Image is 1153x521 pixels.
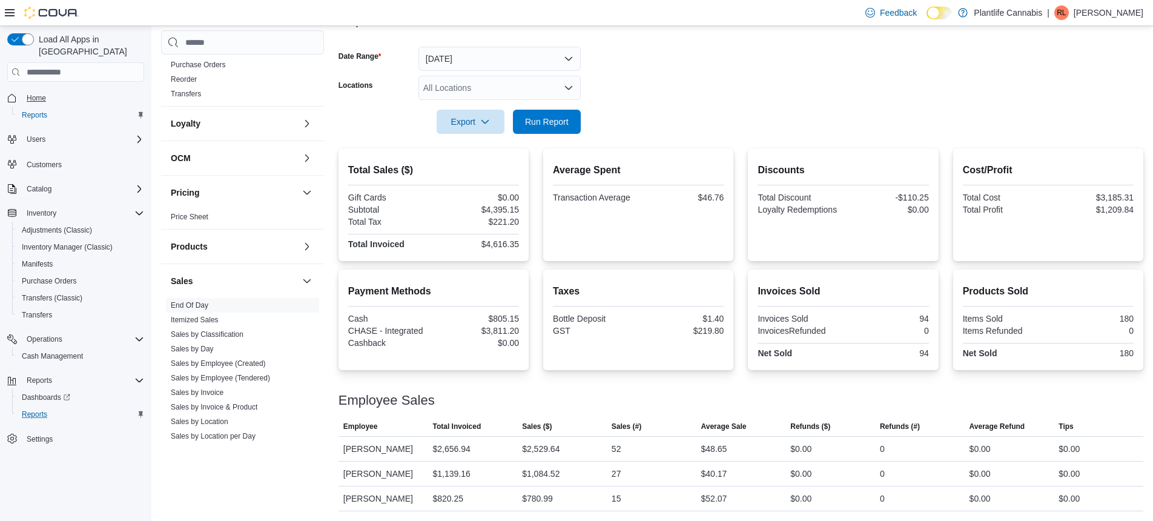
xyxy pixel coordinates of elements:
[846,326,929,336] div: 0
[22,410,47,419] span: Reports
[970,466,991,481] div: $0.00
[171,118,200,130] h3: Loyalty
[171,345,214,353] a: Sales by Day
[27,434,53,444] span: Settings
[970,491,991,506] div: $0.00
[171,275,193,287] h3: Sales
[963,163,1134,178] h2: Cost/Profit
[22,351,83,361] span: Cash Management
[27,334,62,344] span: Operations
[432,491,463,506] div: $820.25
[339,462,428,486] div: [PERSON_NAME]
[12,307,149,324] button: Transfers
[758,348,792,358] strong: Net Sold
[171,118,297,130] button: Loyalty
[17,349,144,363] span: Cash Management
[22,206,144,221] span: Inventory
[17,390,144,405] span: Dashboards
[171,275,297,287] button: Sales
[161,298,324,506] div: Sales
[12,273,149,290] button: Purchase Orders
[701,442,727,456] div: $48.65
[525,116,569,128] span: Run Report
[758,205,841,214] div: Loyalty Redemptions
[348,163,519,178] h2: Total Sales ($)
[17,223,97,237] a: Adjustments (Classic)
[970,442,991,456] div: $0.00
[17,274,82,288] a: Purchase Orders
[7,84,144,479] nav: Complex example
[758,163,928,178] h2: Discounts
[963,193,1046,202] div: Total Cost
[171,373,270,383] span: Sales by Employee (Tendered)
[436,193,519,202] div: $0.00
[17,407,52,422] a: Reports
[161,210,324,229] div: Pricing
[17,240,144,254] span: Inventory Manager (Classic)
[2,205,149,222] button: Inventory
[522,491,553,506] div: $780.99
[758,284,928,299] h2: Invoices Sold
[343,422,378,431] span: Employee
[22,432,58,446] a: Settings
[171,90,201,98] a: Transfers
[436,217,519,227] div: $221.20
[171,344,214,354] span: Sales by Day
[300,185,314,200] button: Pricing
[22,431,144,446] span: Settings
[171,431,256,441] span: Sales by Location per Day
[22,182,56,196] button: Catalog
[171,316,219,324] a: Itemized Sales
[171,403,257,411] a: Sales by Invoice & Product
[963,348,997,358] strong: Net Sold
[348,338,431,348] div: Cashback
[2,181,149,197] button: Catalog
[758,326,841,336] div: InvoicesRefunded
[17,240,117,254] a: Inventory Manager (Classic)
[437,110,504,134] button: Export
[171,359,266,368] a: Sales by Employee (Created)
[171,212,208,222] span: Price Sheet
[348,205,431,214] div: Subtotal
[612,422,641,431] span: Sales (#)
[790,491,811,506] div: $0.00
[12,389,149,406] a: Dashboards
[339,437,428,461] div: [PERSON_NAME]
[880,466,885,481] div: 0
[22,259,53,269] span: Manifests
[1057,5,1066,20] span: RL
[790,466,811,481] div: $0.00
[171,241,297,253] button: Products
[300,239,314,254] button: Products
[963,326,1046,336] div: Items Refunded
[17,407,144,422] span: Reports
[17,308,57,322] a: Transfers
[436,205,519,214] div: $4,395.15
[612,442,621,456] div: 52
[22,156,144,171] span: Customers
[171,152,297,164] button: OCM
[22,242,113,252] span: Inventory Manager (Classic)
[970,422,1025,431] span: Average Refund
[522,442,560,456] div: $2,529.64
[522,466,560,481] div: $1,084.52
[348,284,519,299] h2: Payment Methods
[27,184,51,194] span: Catalog
[1059,466,1080,481] div: $0.00
[22,310,52,320] span: Transfers
[171,388,223,397] a: Sales by Invoice
[880,7,917,19] span: Feedback
[339,393,435,408] h3: Employee Sales
[2,331,149,348] button: Operations
[17,291,144,305] span: Transfers (Classic)
[432,442,470,456] div: $2,656.94
[641,314,724,324] div: $1.40
[1051,193,1134,202] div: $3,185.31
[171,75,197,84] span: Reorder
[790,442,811,456] div: $0.00
[171,374,270,382] a: Sales by Employee (Tendered)
[171,61,226,69] a: Purchase Orders
[27,134,45,144] span: Users
[17,257,144,271] span: Manifests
